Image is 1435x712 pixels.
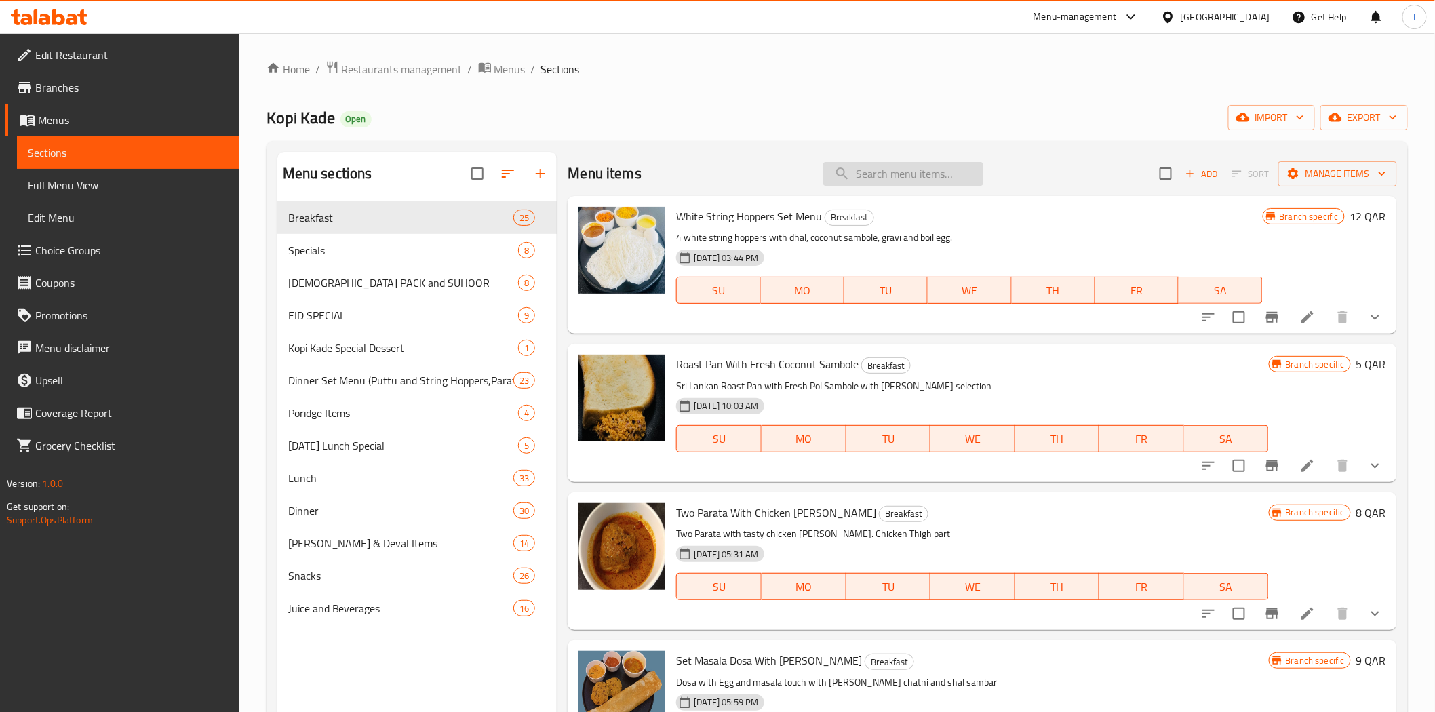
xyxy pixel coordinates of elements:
[676,674,1268,691] p: Dosa with Egg and masala touch with [PERSON_NAME] chatni and shal sambar
[1367,606,1383,622] svg: Show Choices
[28,177,229,193] span: Full Menu View
[1225,452,1253,480] span: Select to update
[1299,309,1316,325] a: Edit menu item
[35,405,229,421] span: Coverage Report
[1239,109,1304,126] span: import
[288,535,514,551] span: [PERSON_NAME] & Deval Items
[35,372,229,389] span: Upsell
[7,511,93,529] a: Support.OpsPlatform
[519,277,534,290] span: 8
[277,364,557,397] div: Dinner Set Menu (Puttu and String Hoppers,Parata,Roti)23
[1180,163,1223,184] button: Add
[288,437,519,454] span: [DATE] Lunch Special
[5,39,239,71] a: Edit Restaurant
[928,277,1011,304] button: WE
[288,307,519,323] span: EID SPECIAL
[1225,599,1253,628] span: Select to update
[1280,654,1350,667] span: Branch specific
[277,196,557,630] nav: Menu sections
[277,234,557,266] div: Specials8
[288,535,514,551] div: Curry & Deval Items
[1099,425,1184,452] button: FR
[5,429,239,462] a: Grocery Checklist
[930,573,1015,600] button: WE
[1280,358,1350,371] span: Branch specific
[531,61,536,77] li: /
[315,61,320,77] li: /
[1367,309,1383,325] svg: Show Choices
[5,234,239,266] a: Choice Groups
[1299,458,1316,474] a: Edit menu item
[340,111,372,127] div: Open
[5,397,239,429] a: Coverage Report
[288,568,514,584] div: Snacks
[519,309,534,322] span: 9
[676,573,762,600] button: SU
[35,79,229,96] span: Branches
[513,210,535,226] div: items
[5,104,239,136] a: Menus
[1152,159,1180,188] span: Select section
[676,502,876,523] span: Two Parata With Chicken [PERSON_NAME]
[5,299,239,332] a: Promotions
[688,399,764,412] span: [DATE] 10:03 AM
[519,342,534,355] span: 1
[514,374,534,387] span: 23
[267,102,335,133] span: Kopi Kade
[1190,429,1263,449] span: SA
[1184,573,1269,600] button: SA
[514,537,534,550] span: 14
[1012,277,1095,304] button: TH
[513,535,535,551] div: items
[865,654,914,670] div: Breakfast
[578,355,665,441] img: Roast Pan With Fresh Coconut Sambole
[844,277,928,304] button: TU
[1326,597,1359,630] button: delete
[288,372,514,389] span: Dinner Set Menu (Puttu and String Hoppers,Parata,Roti)
[676,277,760,304] button: SU
[1289,165,1386,182] span: Manage items
[42,475,63,492] span: 1.0.0
[879,506,928,522] div: Breakfast
[277,592,557,625] div: Juice and Beverages16
[326,60,463,78] a: Restaurants management
[1331,109,1397,126] span: export
[35,437,229,454] span: Grocery Checklist
[1256,597,1289,630] button: Branch-specific-item
[7,475,40,492] span: Version:
[277,397,557,429] div: Poridge Items4
[825,210,873,225] span: Breakfast
[1105,577,1179,597] span: FR
[1413,9,1415,24] span: I
[519,439,534,452] span: 5
[688,548,764,561] span: [DATE] 05:31 AM
[1192,450,1225,482] button: sort-choices
[676,425,762,452] button: SU
[518,340,535,356] div: items
[463,159,492,188] span: Select all sections
[676,378,1268,395] p: Sri Lankan Roast Pan with Fresh Pol Sambole with [PERSON_NAME] selection
[1101,281,1173,300] span: FR
[28,210,229,226] span: Edit Menu
[288,210,514,226] span: Breakfast
[541,61,580,77] span: Sections
[518,307,535,323] div: items
[524,157,557,190] button: Add section
[1223,163,1278,184] span: Select section first
[1021,429,1095,449] span: TH
[514,602,534,615] span: 16
[288,275,519,291] span: [DEMOGRAPHIC_DATA] PACK and SUHOOR
[862,358,910,374] span: Breakfast
[933,281,1006,300] span: WE
[1184,425,1269,452] button: SA
[277,201,557,234] div: Breakfast25
[513,600,535,616] div: items
[288,405,519,421] div: Poridge Items
[762,425,846,452] button: MO
[852,577,926,597] span: TU
[288,437,519,454] div: Friday Lunch Special
[5,332,239,364] a: Menu disclaimer
[852,429,926,449] span: TU
[865,654,913,670] span: Breakfast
